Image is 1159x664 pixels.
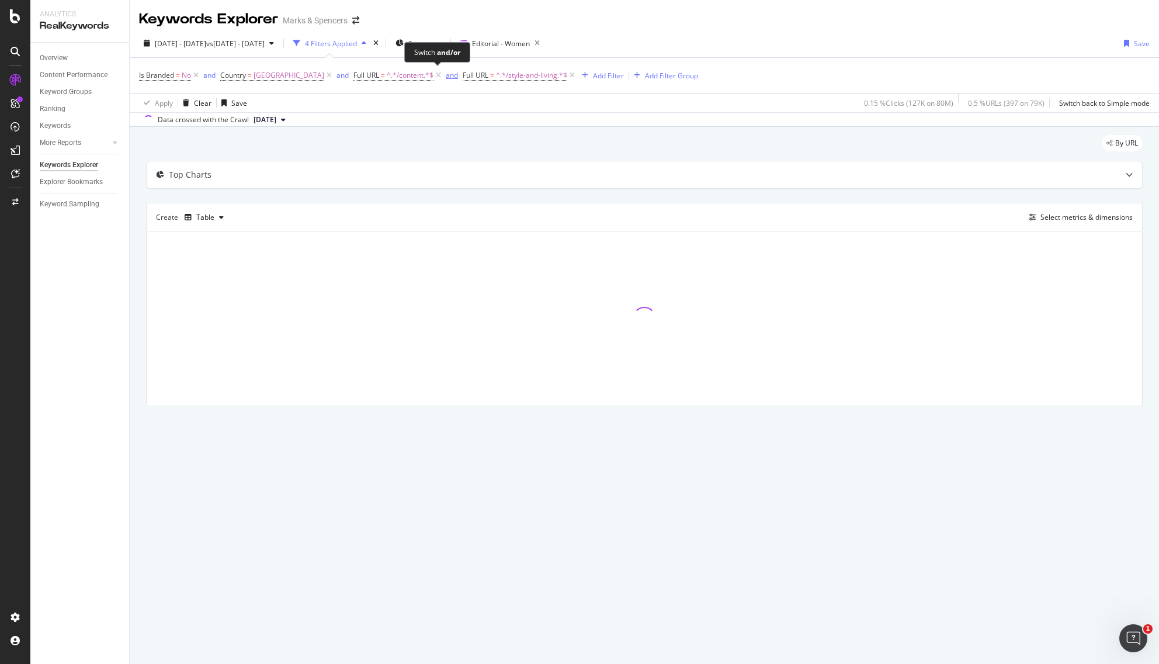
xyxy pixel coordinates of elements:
[40,198,99,210] div: Keyword Sampling
[1024,210,1133,224] button: Select metrics & dimensions
[40,86,121,98] a: Keyword Groups
[1119,624,1147,652] iframe: Intercom live chat
[40,137,109,149] a: More Reports
[203,70,216,81] button: and
[1102,135,1143,151] div: legacy label
[139,9,278,29] div: Keywords Explorer
[40,19,120,33] div: RealKeywords
[40,137,81,149] div: More Reports
[40,52,68,64] div: Overview
[217,94,247,112] button: Save
[456,34,544,53] button: Editorial - Women
[40,103,121,115] a: Ranking
[968,98,1045,108] div: 0.5 % URLs ( 397 on 79K )
[391,34,446,53] button: Segments
[446,70,458,81] button: and
[139,70,174,80] span: Is Branded
[40,198,121,210] a: Keyword Sampling
[155,98,173,108] div: Apply
[864,98,953,108] div: 0.15 % Clicks ( 127K on 80M )
[1115,140,1138,147] span: By URL
[629,68,698,82] button: Add Filter Group
[180,208,228,227] button: Table
[1054,94,1150,112] button: Switch back to Simple mode
[496,67,567,84] span: ^.*/style-and-living.*$
[463,70,488,80] span: Full URL
[40,69,107,81] div: Content Performance
[289,34,371,53] button: 4 Filters Applied
[408,39,441,49] span: Segments
[645,71,698,81] div: Add Filter Group
[1040,212,1133,222] div: Select metrics & dimensions
[158,115,249,125] div: Data crossed with the Crawl
[40,9,120,19] div: Analytics
[40,176,103,188] div: Explorer Bookmarks
[254,67,324,84] span: [GEOGRAPHIC_DATA]
[437,47,460,57] div: and/or
[40,52,121,64] a: Overview
[231,98,247,108] div: Save
[182,67,191,84] span: No
[156,208,228,227] div: Create
[593,71,624,81] div: Add Filter
[178,94,211,112] button: Clear
[40,159,121,171] a: Keywords Explorer
[40,159,98,171] div: Keywords Explorer
[1134,39,1150,49] div: Save
[40,69,121,81] a: Content Performance
[352,16,359,25] div: arrow-right-arrow-left
[414,47,460,57] div: Switch
[387,67,433,84] span: ^.*/content.*$
[139,34,279,53] button: [DATE] - [DATE]vs[DATE] - [DATE]
[203,70,216,80] div: and
[1143,624,1153,634] span: 1
[248,70,252,80] span: =
[40,120,121,132] a: Keywords
[196,214,214,221] div: Table
[249,113,290,127] button: [DATE]
[139,94,173,112] button: Apply
[371,37,381,49] div: times
[40,176,121,188] a: Explorer Bookmarks
[577,68,624,82] button: Add Filter
[1119,34,1150,53] button: Save
[490,70,494,80] span: =
[40,86,92,98] div: Keyword Groups
[176,70,180,80] span: =
[283,15,348,26] div: Marks & Spencers
[169,169,211,181] div: Top Charts
[446,70,458,80] div: and
[40,103,65,115] div: Ranking
[206,39,265,49] span: vs [DATE] - [DATE]
[336,70,349,80] div: and
[254,115,276,125] span: 2025 Jul. 31st
[194,98,211,108] div: Clear
[381,70,385,80] span: =
[1059,98,1150,108] div: Switch back to Simple mode
[336,70,349,81] button: and
[305,39,357,49] div: 4 Filters Applied
[220,70,246,80] span: Country
[40,120,71,132] div: Keywords
[472,39,530,49] div: Editorial - Women
[155,39,206,49] span: [DATE] - [DATE]
[353,70,379,80] span: Full URL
